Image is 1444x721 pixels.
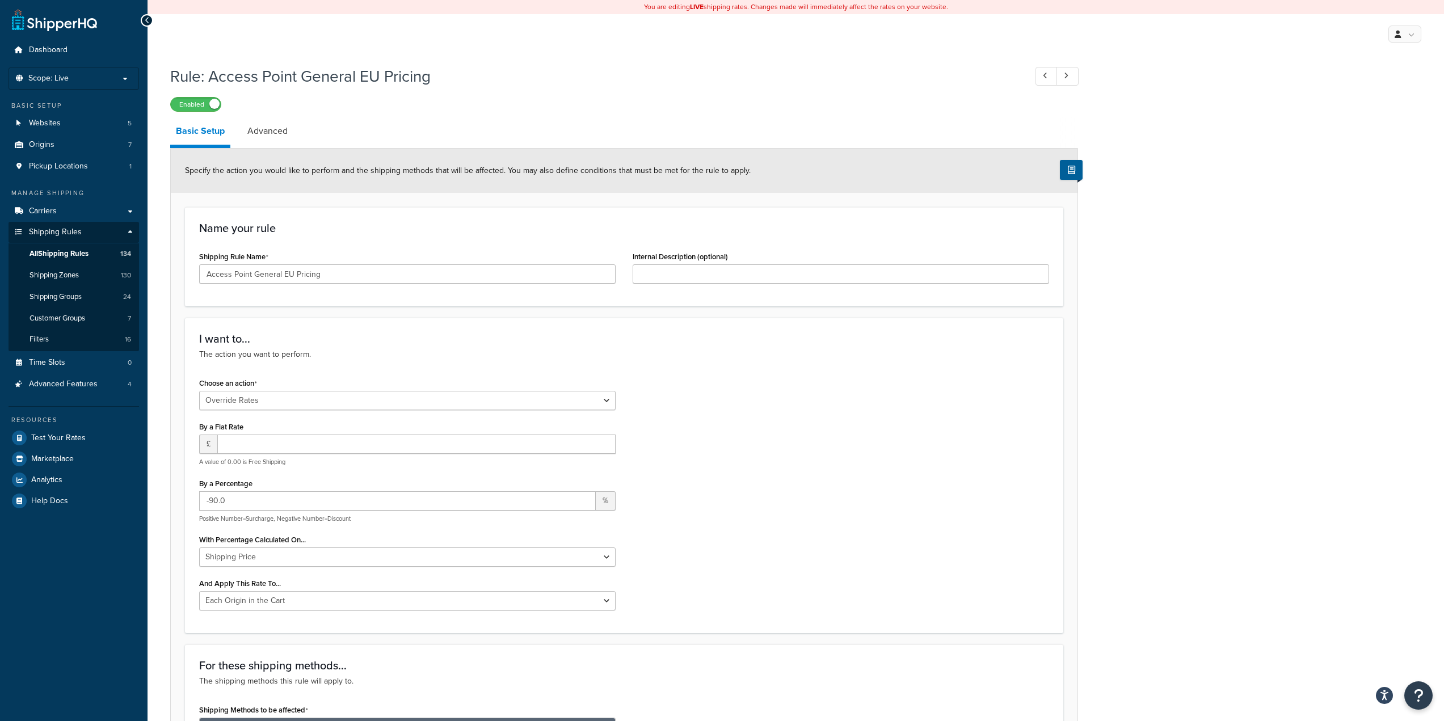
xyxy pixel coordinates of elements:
div: Basic Setup [9,101,139,111]
span: 4 [128,380,132,389]
li: Shipping Rules [9,222,139,351]
h1: Rule: Access Point General EU Pricing [170,65,1014,87]
a: Shipping Zones130 [9,265,139,286]
label: Choose an action [199,379,257,388]
a: Customer Groups7 [9,308,139,329]
span: 130 [121,271,131,280]
li: Customer Groups [9,308,139,329]
li: Shipping Zones [9,265,139,286]
span: Pickup Locations [29,162,88,171]
li: Time Slots [9,352,139,373]
li: Websites [9,113,139,134]
a: Origins7 [9,134,139,155]
span: Scope: Live [28,74,69,83]
span: All Shipping Rules [30,249,89,259]
li: Pickup Locations [9,156,139,177]
a: Previous Record [1035,67,1058,86]
label: By a Flat Rate [199,423,243,431]
span: Help Docs [31,496,68,506]
a: Pickup Locations1 [9,156,139,177]
h3: I want to... [199,332,1049,345]
span: 16 [125,335,131,344]
span: Shipping Zones [30,271,79,280]
a: Time Slots0 [9,352,139,373]
li: Filters [9,329,139,350]
a: Advanced [242,117,293,145]
span: 5 [128,119,132,128]
span: Origins [29,140,54,150]
h3: For these shipping methods... [199,659,1049,672]
a: Dashboard [9,40,139,61]
span: Filters [30,335,49,344]
a: Shipping Rules [9,222,139,243]
span: Advanced Features [29,380,98,389]
span: Specify the action you would like to perform and the shipping methods that will be affected. You ... [185,165,751,176]
span: Analytics [31,475,62,485]
div: Resources [9,415,139,425]
span: Shipping Groups [30,292,82,302]
h3: Name your rule [199,222,1049,234]
label: Internal Description (optional) [633,252,728,261]
p: The action you want to perform. [199,348,1049,361]
button: Open Resource Center [1404,681,1433,710]
span: 7 [128,314,131,323]
span: Test Your Rates [31,433,86,443]
p: The shipping methods this rule will apply to. [199,675,1049,688]
a: Next Record [1056,67,1079,86]
a: Analytics [9,470,139,490]
span: Time Slots [29,358,65,368]
span: Carriers [29,206,57,216]
li: Origins [9,134,139,155]
button: Show Help Docs [1060,160,1083,180]
a: Basic Setup [170,117,230,148]
label: Shipping Methods to be affected [199,706,308,715]
a: Marketplace [9,449,139,469]
a: Websites5 [9,113,139,134]
span: Websites [29,119,61,128]
label: And Apply This Rate To... [199,579,281,588]
span: Dashboard [29,45,68,55]
p: A value of 0.00 is Free Shipping [199,458,616,466]
li: Shipping Groups [9,286,139,307]
a: Filters16 [9,329,139,350]
span: 1 [129,162,132,171]
a: Help Docs [9,491,139,511]
b: LIVE [690,2,704,12]
a: Test Your Rates [9,428,139,448]
label: Enabled [171,98,221,111]
a: Shipping Groups24 [9,286,139,307]
span: % [596,491,616,511]
a: AllShipping Rules134 [9,243,139,264]
span: 134 [120,249,131,259]
span: Marketplace [31,454,74,464]
label: Shipping Rule Name [199,252,268,262]
span: 24 [123,292,131,302]
p: Positive Number=Surcharge, Negative Number=Discount [199,515,616,523]
span: £ [199,435,217,454]
span: 7 [128,140,132,150]
li: Advanced Features [9,374,139,395]
a: Carriers [9,201,139,222]
div: Manage Shipping [9,188,139,198]
label: With Percentage Calculated On... [199,536,306,544]
span: 0 [128,358,132,368]
span: Customer Groups [30,314,85,323]
span: Shipping Rules [29,227,82,237]
label: By a Percentage [199,479,252,488]
a: Advanced Features4 [9,374,139,395]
